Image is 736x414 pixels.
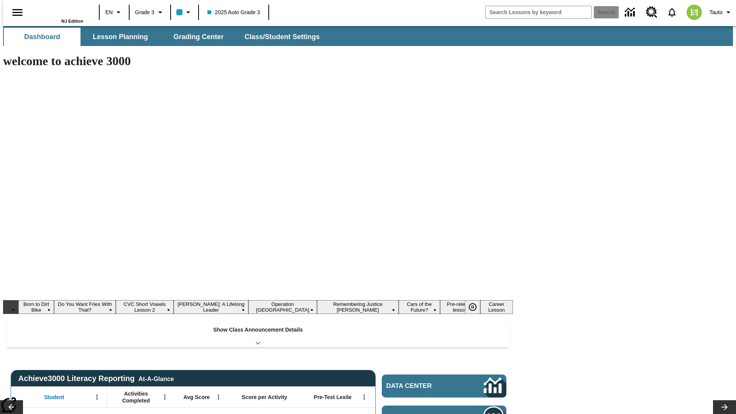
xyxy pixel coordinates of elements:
button: Lesson carousel, Next [713,400,736,414]
button: Slide 1 Born to Dirt Bike [18,300,54,314]
span: Achieve3000 Literacy Reporting [18,374,174,383]
a: Data Center [382,375,506,398]
button: Open Menu [91,391,103,403]
span: Score per Activity [242,394,287,401]
button: Select a new avatar [682,2,706,22]
button: Slide 7 Cars of the Future? [399,300,440,314]
div: SubNavbar [3,28,327,46]
button: Slide 8 Pre-release lesson [440,300,480,314]
span: Student [44,394,64,401]
a: Resource Center, Will open in new tab [641,2,662,23]
div: SubNavbar [3,26,733,46]
button: Open Menu [213,391,224,403]
button: Grade: Grade 3, Select a grade [132,5,168,19]
span: EN [105,8,113,16]
button: Grading Center [160,28,237,46]
button: Open Menu [159,391,171,403]
button: Open Menu [358,391,370,403]
p: Show Class Announcement Details [213,326,303,334]
span: Dashboard [24,33,60,41]
a: Notifications [662,2,682,22]
span: Avg Score [183,394,210,401]
button: Pause [465,300,480,314]
div: At-A-Glance [138,374,174,383]
button: Slide 9 Career Lesson [480,300,513,314]
button: Slide 6 Remembering Justice O'Connor [317,300,399,314]
button: Language: EN, Select a language [102,5,127,19]
span: Grade 3 [135,8,154,16]
div: Home [33,3,83,23]
a: Home [33,3,83,19]
button: Class/Student Settings [238,28,326,46]
button: Open side menu [6,1,29,24]
button: Slide 4 Dianne Feinstein: A Lifelong Leader [174,300,248,314]
a: Data Center [620,2,641,23]
button: Lesson Planning [82,28,159,46]
span: Activities Completed [111,390,161,404]
span: Tauto [710,8,723,16]
button: Slide 3 CVC Short Vowels Lesson 2 [116,300,174,314]
button: Class color is light blue. Change class color [173,5,196,19]
img: avatar image [687,5,702,20]
input: search field [486,6,591,18]
button: Dashboard [4,28,80,46]
div: Show Class Announcement Details [7,321,509,348]
button: Slide 2 Do You Want Fries With That? [54,300,115,314]
span: 2025 Auto Grade 3 [207,8,260,16]
span: Pre-Test Lexile [314,394,352,401]
button: Slide 5 Operation London Bridge [248,300,317,314]
button: Profile/Settings [706,5,736,19]
span: Class/Student Settings [245,33,320,41]
span: Lesson Planning [93,33,148,41]
h1: welcome to achieve 3000 [3,54,513,68]
span: Data Center [386,382,458,390]
span: Grading Center [173,33,223,41]
span: NJ Edition [61,19,83,23]
div: Pause [465,300,488,314]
